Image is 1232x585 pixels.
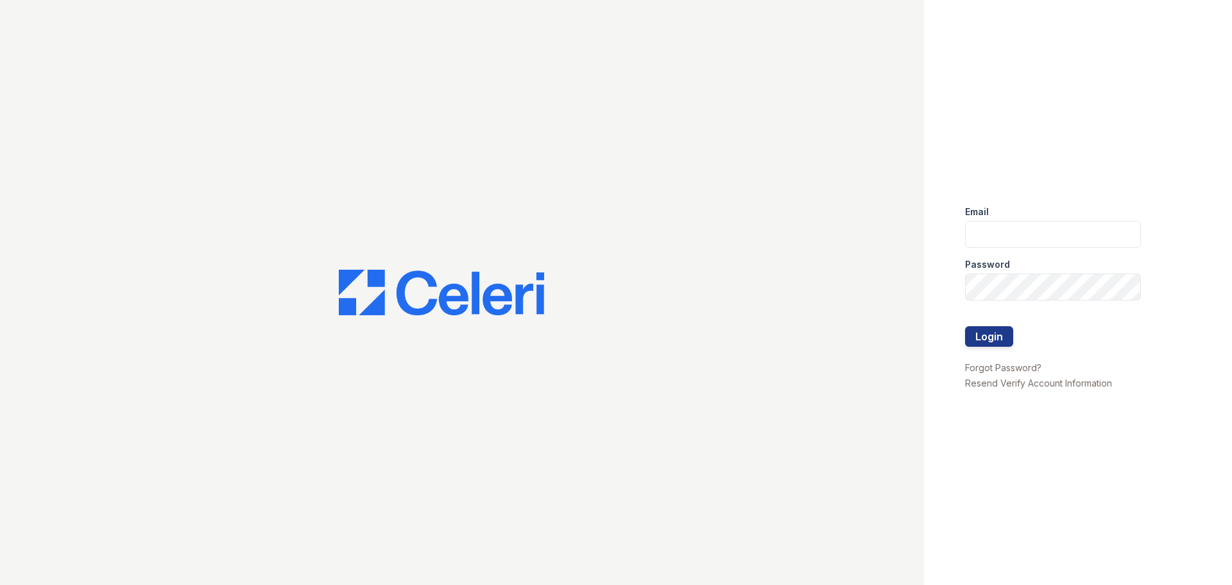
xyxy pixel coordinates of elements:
[965,205,989,218] label: Email
[965,326,1013,347] button: Login
[339,270,544,316] img: CE_Logo_Blue-a8612792a0a2168367f1c8372b55b34899dd931a85d93a1a3d3e32e68fde9ad4.png
[965,378,1112,389] a: Resend Verify Account Information
[965,362,1041,373] a: Forgot Password?
[965,258,1010,271] label: Password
